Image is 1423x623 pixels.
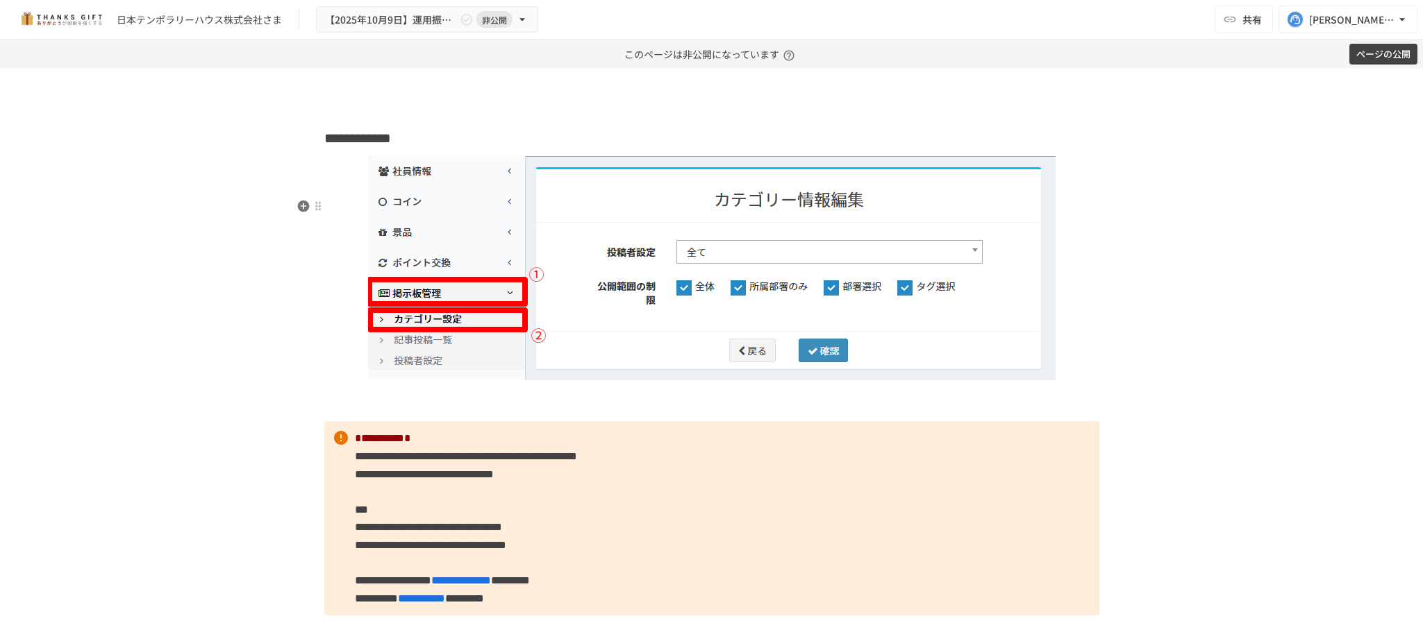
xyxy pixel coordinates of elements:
[316,6,538,33] button: 【2025年10月9日】運用振り返りミーティング非公開
[117,12,282,27] div: 日本テンポラリーハウス株式会社さま
[17,8,106,31] img: mMP1OxWUAhQbsRWCurg7vIHe5HqDpP7qZo7fRoNLXQh
[476,12,513,27] span: 非公開
[1279,6,1417,33] button: [PERSON_NAME][EMAIL_ADDRESS][DOMAIN_NAME]
[368,156,1056,380] img: pe84NxrQrLUxJZGKTjig9w7Z2CQqsuhqd457GWlRP3f
[1242,12,1262,27] span: 共有
[325,11,457,28] span: 【2025年10月9日】運用振り返りミーティング
[1309,11,1395,28] div: [PERSON_NAME][EMAIL_ADDRESS][DOMAIN_NAME]
[1349,44,1417,65] button: ページの公開
[624,40,799,69] p: このページは非公開になっています
[1215,6,1273,33] button: 共有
